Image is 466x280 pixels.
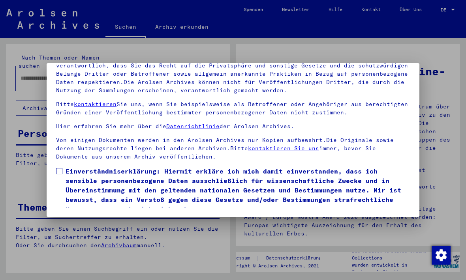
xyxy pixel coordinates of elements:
p: Hier erfahren Sie mehr über die der Arolsen Archives. [56,122,410,131]
a: kontaktieren [74,101,116,108]
p: Bitte Sie uns, wenn Sie beispielsweise als Betroffener oder Angehöriger aus berechtigten Gründen ... [56,100,410,117]
p: Von einigen Dokumenten werden in den Arolsen Archives nur Kopien aufbewahrt.Die Originale sowie d... [56,136,410,161]
img: Zustimmung ändern [432,246,451,265]
a: Datenrichtlinie [166,123,220,130]
a: kontaktieren Sie uns [248,145,319,152]
span: Einverständniserklärung: Hiermit erkläre ich mich damit einverstanden, dass ich sensible personen... [66,166,410,214]
p: Bitte beachten Sie, dass dieses Portal über NS - Verfolgte sensible Daten zu identifizierten oder... [56,45,410,95]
